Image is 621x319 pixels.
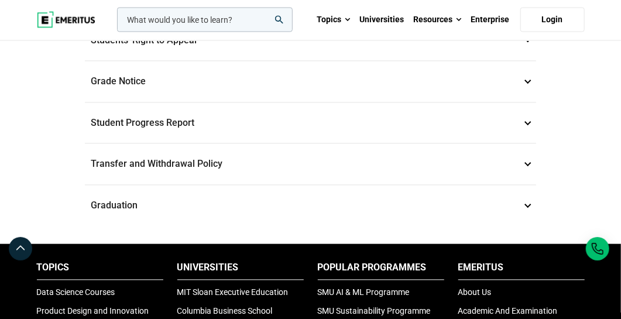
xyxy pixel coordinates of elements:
a: MIT Sloan Executive Education [177,288,289,297]
input: woocommerce-product-search-field-0 [117,8,293,32]
p: Grade Notice [85,61,537,102]
a: Login [520,8,585,32]
p: Transfer and Withdrawal Policy [85,144,537,185]
p: Student Progress Report [85,103,537,144]
a: About Us [458,288,492,297]
a: SMU AI & ML Programme [318,288,410,297]
a: SMU Sustainability Programme [318,307,431,316]
a: Data Science Courses [37,288,115,297]
p: Graduation [85,186,537,227]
